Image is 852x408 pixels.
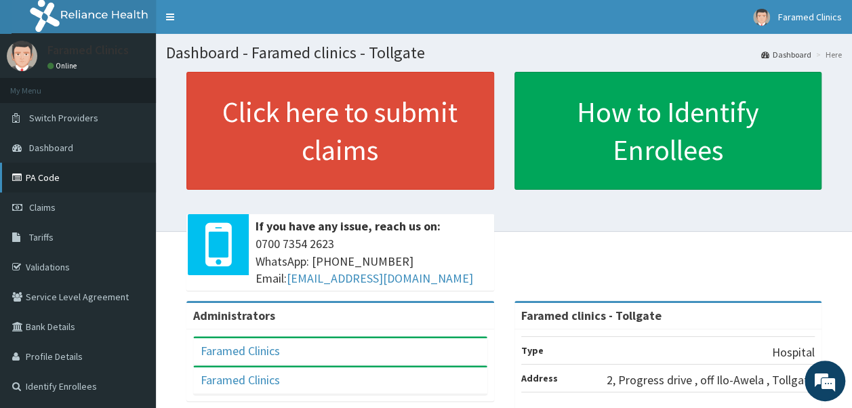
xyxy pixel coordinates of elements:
[753,9,770,26] img: User Image
[7,41,37,71] img: User Image
[607,371,815,389] p: 2, Progress drive , off Ilo-Awela , Tollgate
[521,344,544,356] b: Type
[201,372,280,388] a: Faramed Clinics
[521,308,662,323] strong: Faramed clinics - Tollgate
[166,44,842,62] h1: Dashboard - Faramed clinics - Tollgate
[47,44,129,56] p: Faramed Clinics
[256,218,441,234] b: If you have any issue, reach us on:
[761,49,811,60] a: Dashboard
[29,112,98,124] span: Switch Providers
[193,308,275,323] b: Administrators
[29,142,73,154] span: Dashboard
[186,72,494,190] a: Click here to submit claims
[772,344,815,361] p: Hospital
[47,61,80,70] a: Online
[29,201,56,213] span: Claims
[521,372,558,384] b: Address
[514,72,822,190] a: How to Identify Enrollees
[29,231,54,243] span: Tariffs
[201,343,280,359] a: Faramed Clinics
[813,49,842,60] li: Here
[256,235,487,287] span: 0700 7354 2623 WhatsApp: [PHONE_NUMBER] Email:
[287,270,473,286] a: [EMAIL_ADDRESS][DOMAIN_NAME]
[778,11,842,23] span: Faramed Clinics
